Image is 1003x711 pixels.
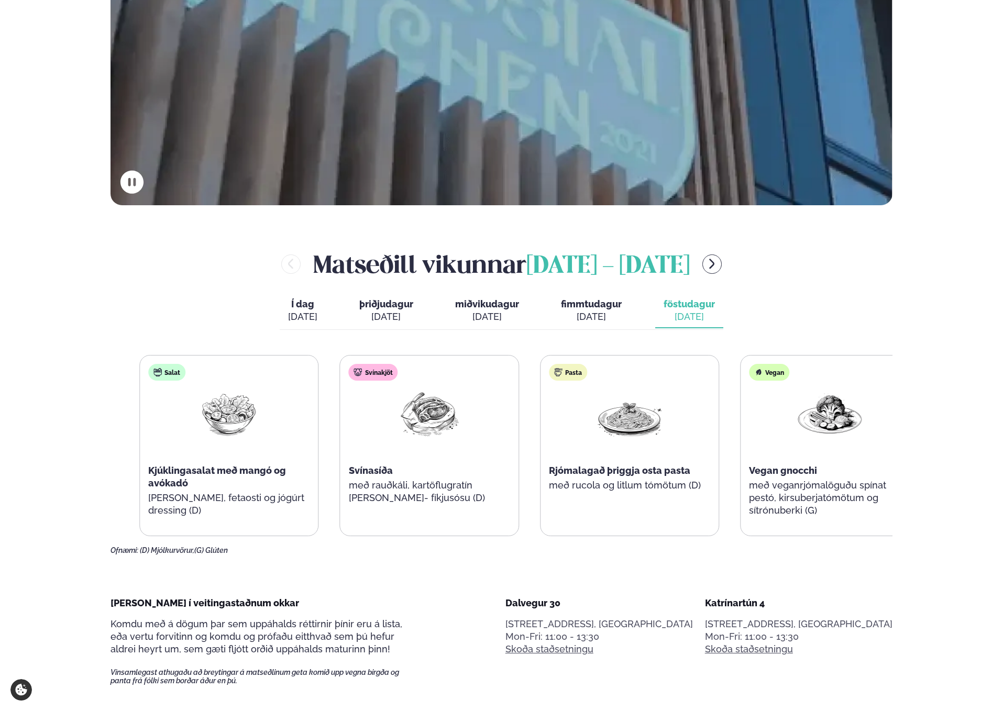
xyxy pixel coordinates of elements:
span: Ofnæmi: [111,546,138,554]
button: fimmtudagur [DATE] [553,294,630,328]
div: [DATE] [288,310,317,323]
img: Vegan.svg [754,368,763,376]
span: [DATE] - [DATE] [526,255,690,278]
p: [STREET_ADDRESS], [GEOGRAPHIC_DATA] [505,618,693,630]
p: með rauðkáli, kartöflugratín [PERSON_NAME]- fíkjusósu (D) [349,479,510,504]
span: Vinsamlegast athugaðu að breytingar á matseðlinum geta komið upp vegna birgða og panta frá fólki ... [111,668,417,685]
span: Rjómalagað þriggja osta pasta [549,465,690,476]
div: Mon-Fri: 11:00 - 13:30 [705,630,892,643]
img: pasta.svg [554,368,563,376]
button: menu-btn-right [702,254,722,274]
div: Salat [148,364,185,381]
div: Katrínartún 4 [705,597,892,609]
div: Svínakjöt [349,364,398,381]
div: Mon-Fri: 11:00 - 13:30 [505,630,693,643]
p: með rucola og litlum tómötum (D) [549,479,710,492]
div: Pasta [549,364,587,381]
div: Dalvegur 30 [505,597,693,609]
a: Skoða staðsetningu [505,643,593,656]
img: Spagetti.png [596,389,663,438]
a: Skoða staðsetningu [705,643,793,656]
div: [DATE] [664,310,715,323]
div: Vegan [749,364,789,381]
span: Svínasíða [349,465,393,476]
a: Cookie settings [10,679,32,701]
button: menu-btn-left [281,254,301,274]
div: [DATE] [561,310,622,323]
span: Komdu með á dögum þar sem uppáhalds réttirnir þínir eru á lista, eða vertu forvitinn og komdu og ... [111,618,402,654]
span: (G) Glúten [194,546,228,554]
span: Kjúklingasalat með mangó og avókadó [148,465,286,488]
h2: Matseðill vikunnar [313,247,690,281]
span: miðvikudagur [455,298,519,309]
span: (D) Mjólkurvörur, [140,546,194,554]
img: pork.svg [354,368,362,376]
span: föstudagur [664,298,715,309]
span: Í dag [288,298,317,310]
img: Salad.png [195,389,262,438]
span: fimmtudagur [561,298,622,309]
button: föstudagur [DATE] [655,294,723,328]
span: þriðjudagur [359,298,413,309]
button: Í dag [DATE] [280,294,326,328]
button: miðvikudagur [DATE] [447,294,527,328]
p: [STREET_ADDRESS], [GEOGRAPHIC_DATA] [705,618,892,630]
button: þriðjudagur [DATE] [351,294,422,328]
span: [PERSON_NAME] í veitingastaðnum okkar [111,597,299,608]
div: [DATE] [359,310,413,323]
img: salad.svg [153,368,162,376]
p: með veganrjómalöguðu spínat pestó, kirsuberjatómötum og sítrónuberki (G) [749,479,910,517]
span: Vegan gnocchi [749,465,817,476]
img: Vegan.png [796,389,863,438]
img: Pork-Meat.png [396,389,463,438]
div: [DATE] [455,310,519,323]
p: [PERSON_NAME], fetaosti og jógúrt dressing (D) [148,492,310,517]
